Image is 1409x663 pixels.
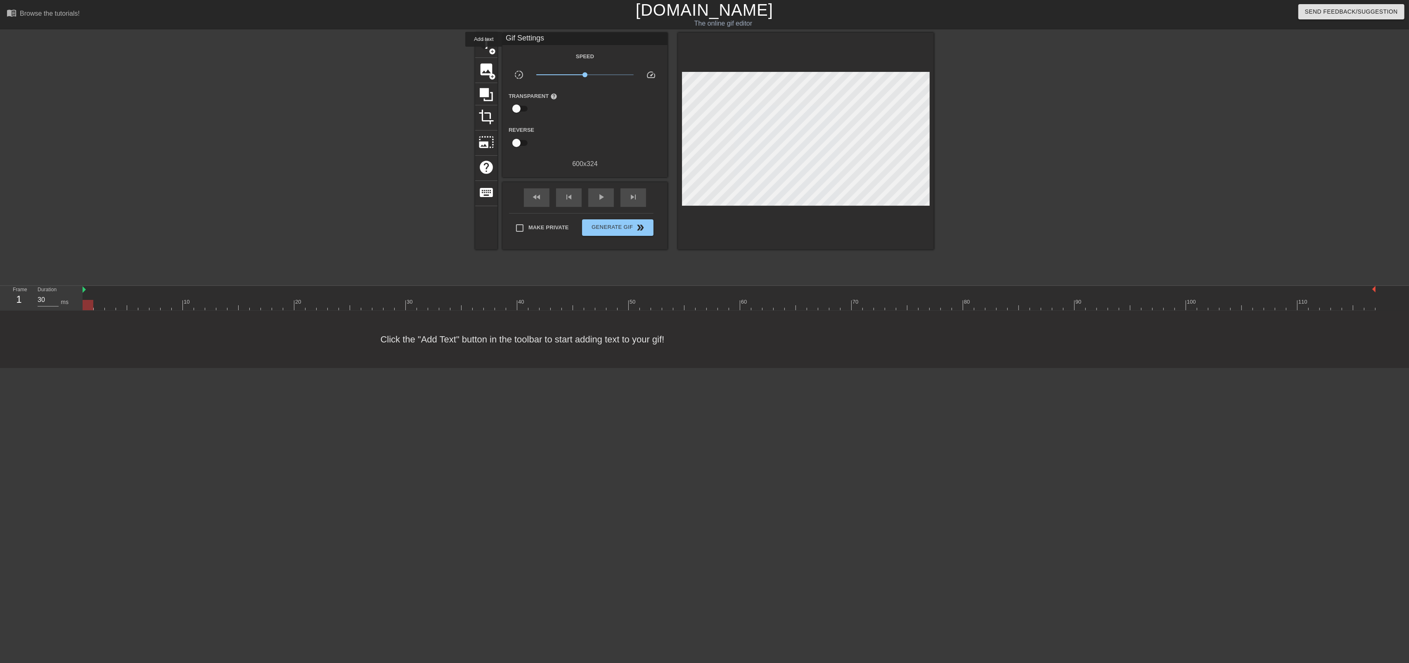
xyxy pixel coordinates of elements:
[13,292,25,307] div: 1
[7,8,80,21] a: Browse the tutorials!
[532,192,542,202] span: fast_rewind
[7,286,31,310] div: Frame
[478,185,494,200] span: keyboard
[509,92,557,100] label: Transparent
[585,223,650,233] span: Generate Gif
[630,298,637,306] div: 50
[576,52,594,61] label: Speed
[489,48,496,55] span: add_circle
[582,219,654,236] button: Generate Gif
[489,73,496,80] span: add_circle
[636,1,773,19] a: [DOMAIN_NAME]
[518,298,526,306] div: 40
[646,70,656,80] span: speed
[550,93,557,100] span: help
[20,10,80,17] div: Browse the tutorials!
[1372,286,1376,292] img: bound-end.png
[1187,298,1197,306] div: 100
[7,8,17,18] span: menu_book
[528,223,569,232] span: Make Private
[509,126,534,134] label: Reverse
[1298,4,1404,19] button: Send Feedback/Suggestion
[184,298,191,306] div: 10
[502,33,668,45] div: Gif Settings
[741,298,748,306] div: 60
[502,159,668,169] div: 600 x 324
[1298,298,1309,306] div: 110
[478,109,494,125] span: crop
[295,298,303,306] div: 20
[474,19,973,29] div: The online gif editor
[1075,298,1083,306] div: 90
[853,298,860,306] div: 70
[478,36,494,52] span: title
[1305,7,1398,17] span: Send Feedback/Suggestion
[964,298,971,306] div: 80
[478,62,494,77] span: image
[564,192,574,202] span: skip_previous
[478,134,494,150] span: photo_size_select_large
[407,298,414,306] div: 30
[478,159,494,175] span: help
[514,70,524,80] span: slow_motion_video
[61,298,69,307] div: ms
[596,192,606,202] span: play_arrow
[636,223,646,233] span: double_arrow
[38,288,57,292] label: Duration
[628,192,638,202] span: skip_next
